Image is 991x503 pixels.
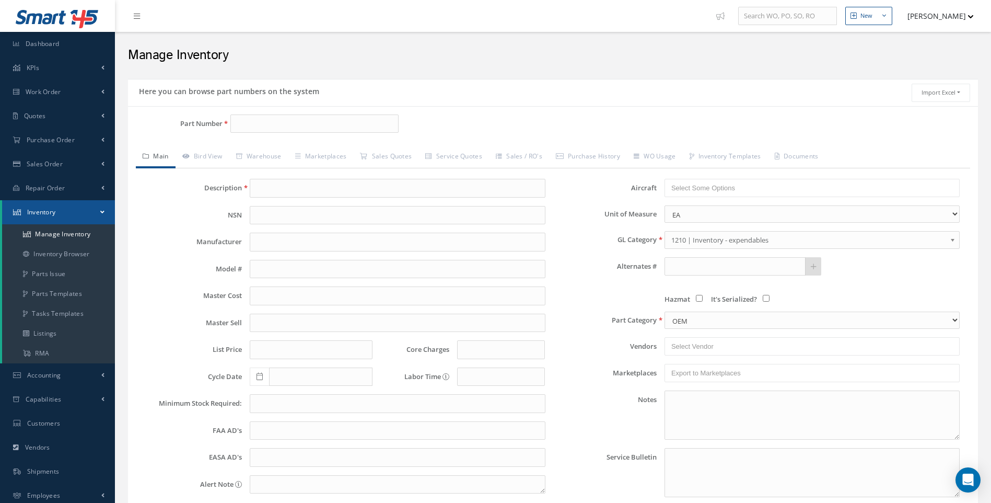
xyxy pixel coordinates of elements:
a: Documents [768,146,825,168]
label: Alert Note [138,475,242,494]
label: Aircraft [553,184,657,192]
div: Open Intercom Messenger [955,467,981,493]
a: Sales Quotes [353,146,418,168]
span: 1210 | Inventory - expendables [671,234,946,246]
label: Vendors [553,342,657,350]
input: Hazmat [696,295,703,302]
label: Alternates # [553,262,657,270]
span: Shipments [27,467,60,476]
div: New [860,12,872,20]
label: Model # [138,265,242,273]
h5: Here you can browse part numbers on the system [136,84,319,96]
a: Marketplaces [288,146,354,168]
label: Description [138,184,242,192]
span: Purchase Order [27,135,75,144]
label: Core Charges [380,346,449,353]
textarea: Notes [664,391,960,440]
h2: Manage Inventory [128,48,978,63]
label: Manufacturer [138,238,242,246]
label: Unit of Measure [553,210,657,218]
span: KPIs [27,63,39,72]
label: Master Cost [138,292,242,300]
a: WO Usage [627,146,683,168]
a: Inventory Templates [683,146,768,168]
label: Labor Time [380,373,449,381]
span: Accounting [27,371,61,380]
span: Sales Order [27,159,63,168]
span: Capabilities [26,395,62,404]
a: Sales / RO's [489,146,549,168]
span: Repair Order [26,184,65,192]
button: [PERSON_NAME] [897,6,974,26]
span: Customers [27,419,61,428]
a: Parts Templates [2,284,115,304]
label: FAA AD's [138,427,242,435]
label: Part Category [553,316,657,324]
a: Purchase History [549,146,627,168]
label: Service Bulletin [553,448,657,497]
a: Manage Inventory [2,224,115,244]
a: Listings [2,324,115,344]
a: RMA [2,344,115,363]
label: Master Sell [138,319,242,327]
button: Import Excel [912,84,970,102]
a: Main [136,146,176,168]
button: New [845,7,892,25]
span: Employees [27,491,61,500]
label: Minimum Stock Required: [138,399,242,407]
input: It's Serialized? [763,295,770,302]
span: Inventory [27,208,56,216]
label: List Price [138,346,242,353]
label: NSN [138,211,242,219]
a: Parts Issue [2,264,115,284]
span: Quotes [24,111,46,120]
span: Hazmat [664,294,690,304]
a: Inventory [2,200,115,224]
span: Work Order [26,87,61,96]
a: Service Quotes [418,146,489,168]
span: Vendors [25,443,50,452]
label: Part Number [128,120,223,128]
label: Marketplaces [553,369,657,377]
a: Inventory Browser [2,244,115,264]
label: Notes [553,391,657,440]
a: Tasks Templates [2,304,115,324]
span: Dashboard [26,39,60,48]
a: Bird View [176,146,229,168]
label: GL Category [553,236,657,244]
label: EASA AD's [138,453,242,461]
input: Search WO, PO, SO, RO [738,7,837,26]
label: Cycle Date [138,373,242,381]
a: Warehouse [229,146,288,168]
span: It's Serialized? [711,294,757,304]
